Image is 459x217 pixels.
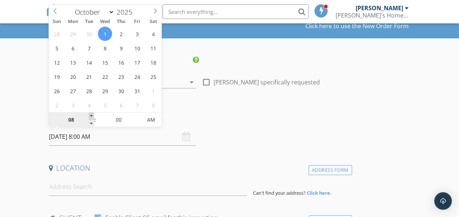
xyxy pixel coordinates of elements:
[114,41,128,55] span: October 9, 2025
[162,4,309,19] input: Search everything...
[50,84,64,98] span: October 26, 2025
[50,69,64,84] span: October 19, 2025
[146,98,160,112] span: November 8, 2025
[146,84,160,98] span: November 1, 2025
[66,69,80,84] span: October 20, 2025
[82,84,96,98] span: October 28, 2025
[309,165,352,175] div: Address Form
[46,4,62,20] img: The Best Home Inspection Software - Spectora
[49,163,349,173] h4: Location
[114,55,128,69] span: October 16, 2025
[434,192,452,210] div: Open Intercom Messenger
[305,23,409,29] a: Click here to use the New Order Form
[97,19,113,24] span: Wed
[98,69,112,84] span: October 22, 2025
[98,55,112,69] span: October 15, 2025
[355,4,403,12] div: [PERSON_NAME]
[129,19,145,24] span: Fri
[82,98,96,112] span: November 4, 2025
[67,4,127,19] span: SPECTORA
[214,79,320,86] label: [PERSON_NAME] specifically requested
[130,27,144,41] span: October 3, 2025
[335,12,408,19] div: Zach's Home Inspections
[114,98,128,112] span: November 6, 2025
[50,41,64,55] span: October 5, 2025
[49,19,65,24] span: Sun
[49,128,196,146] input: Select date
[82,55,96,69] span: October 14, 2025
[98,84,112,98] span: October 29, 2025
[130,69,144,84] span: October 24, 2025
[114,69,128,84] span: October 23, 2025
[50,55,64,69] span: October 12, 2025
[46,10,127,25] a: SPECTORA
[306,190,331,196] strong: Click here.
[49,113,349,123] h4: Date/Time
[98,98,112,112] span: November 5, 2025
[130,41,144,55] span: October 10, 2025
[114,7,138,17] input: Year
[113,19,129,24] span: Thu
[66,27,80,41] span: September 29, 2025
[145,19,161,24] span: Sat
[114,27,128,41] span: October 2, 2025
[187,78,196,87] i: arrow_drop_down
[82,69,96,84] span: October 21, 2025
[50,27,64,41] span: September 28, 2025
[50,98,64,112] span: November 2, 2025
[82,41,96,55] span: October 7, 2025
[146,27,160,41] span: October 4, 2025
[82,27,96,41] span: September 30, 2025
[94,113,96,127] span: :
[253,190,305,196] span: Can't find your address?
[66,41,80,55] span: October 6, 2025
[98,27,112,41] span: October 1, 2025
[81,19,97,24] span: Tue
[130,98,144,112] span: November 7, 2025
[130,84,144,98] span: October 31, 2025
[141,113,161,127] span: Click to toggle
[65,19,81,24] span: Mon
[66,98,80,112] span: November 3, 2025
[146,69,160,84] span: October 25, 2025
[130,55,144,69] span: October 17, 2025
[66,55,80,69] span: October 13, 2025
[146,41,160,55] span: October 11, 2025
[98,41,112,55] span: October 8, 2025
[66,84,80,98] span: October 27, 2025
[114,84,128,98] span: October 30, 2025
[146,55,160,69] span: October 18, 2025
[49,178,247,196] input: Address Search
